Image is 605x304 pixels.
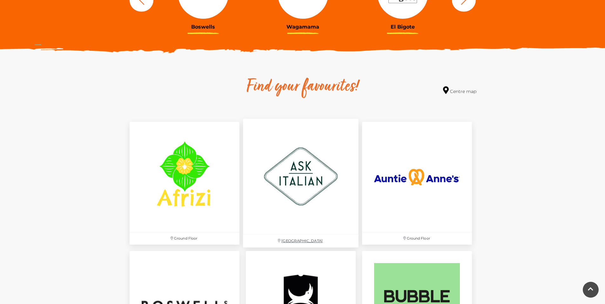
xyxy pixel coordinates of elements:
h3: Boswells [158,24,248,30]
a: Ground Floor [126,119,243,248]
h3: El Bigote [358,24,448,30]
h2: Find your favourites! [187,77,419,97]
p: Ground Floor [130,232,239,245]
h3: Wagamama [258,24,348,30]
p: Ground Floor [362,232,472,245]
a: Ground Floor [359,119,475,248]
p: [GEOGRAPHIC_DATA] [243,235,359,248]
a: [GEOGRAPHIC_DATA] [240,116,362,251]
a: Centre map [443,86,476,95]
